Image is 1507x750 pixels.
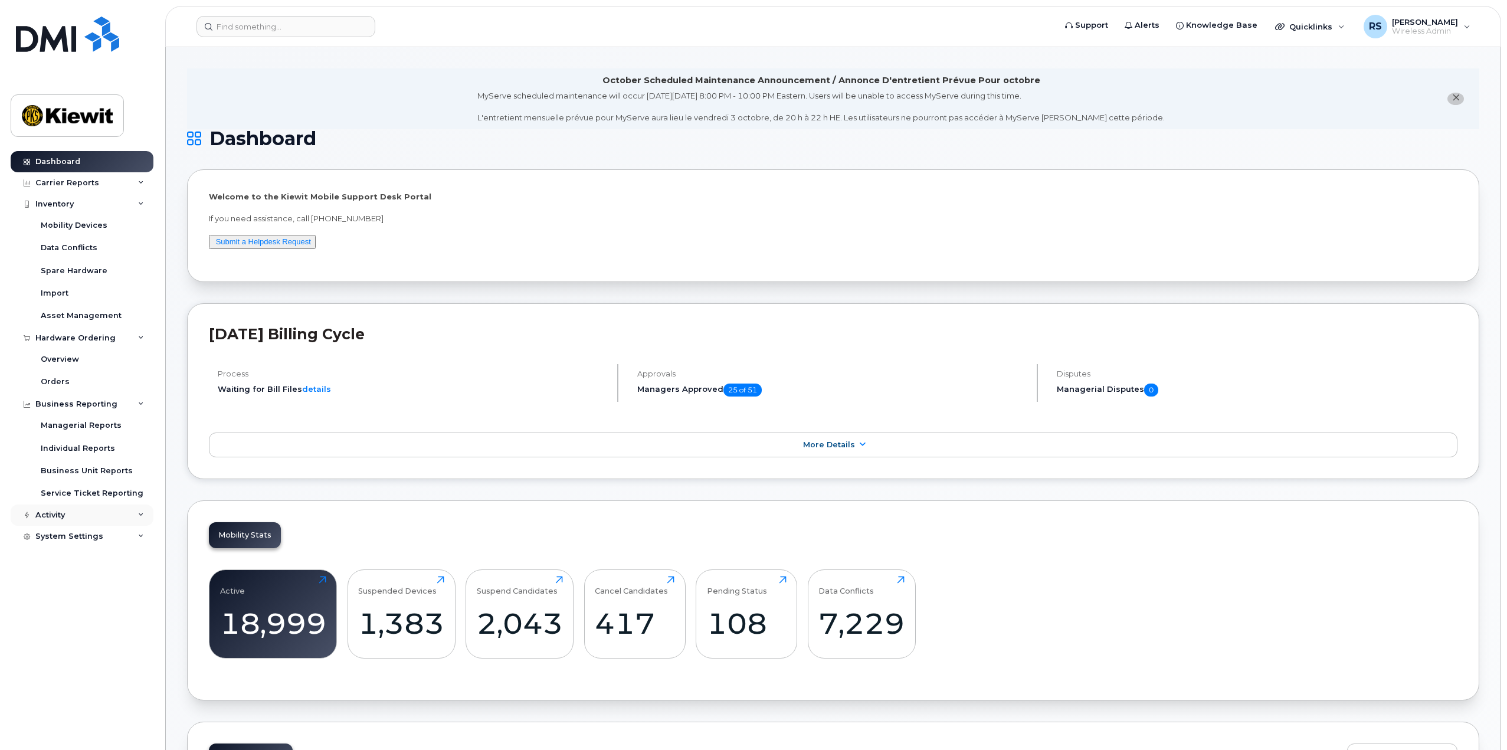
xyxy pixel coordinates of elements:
a: Cancel Candidates417 [595,576,674,651]
a: Data Conflicts7,229 [818,576,905,651]
button: close notification [1447,93,1464,105]
span: More Details [803,440,855,449]
div: October Scheduled Maintenance Announcement / Annonce D'entretient Prévue Pour octobre [602,74,1040,87]
h5: Managers Approved [637,384,1027,397]
h4: Approvals [637,369,1027,378]
button: Submit a Helpdesk Request [209,235,316,250]
div: 18,999 [220,606,326,641]
a: Suspended Devices1,383 [358,576,444,651]
div: MyServe scheduled maintenance will occur [DATE][DATE] 8:00 PM - 10:00 PM Eastern. Users will be u... [477,90,1165,123]
div: 2,043 [477,606,563,641]
div: Suspend Candidates [477,576,558,595]
div: Cancel Candidates [595,576,668,595]
div: Data Conflicts [818,576,874,595]
a: Active18,999 [220,576,326,651]
iframe: Messenger Launcher [1456,699,1498,741]
p: If you need assistance, call [PHONE_NUMBER] [209,213,1457,224]
a: Suspend Candidates2,043 [477,576,563,651]
span: 0 [1144,384,1158,397]
span: Dashboard [209,130,316,148]
a: Pending Status108 [707,576,787,651]
div: Active [220,576,245,595]
h4: Process [218,369,607,378]
a: details [302,384,331,394]
p: Welcome to the Kiewit Mobile Support Desk Portal [209,191,1457,202]
div: 7,229 [818,606,905,641]
li: Waiting for Bill Files [218,384,607,395]
h5: Managerial Disputes [1057,384,1457,397]
a: Submit a Helpdesk Request [216,237,311,246]
h2: [DATE] Billing Cycle [209,325,1457,343]
div: 417 [595,606,674,641]
div: Suspended Devices [358,576,437,595]
span: 25 of 51 [723,384,762,397]
div: Pending Status [707,576,767,595]
div: 1,383 [358,606,444,641]
h4: Disputes [1057,369,1457,378]
div: 108 [707,606,787,641]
